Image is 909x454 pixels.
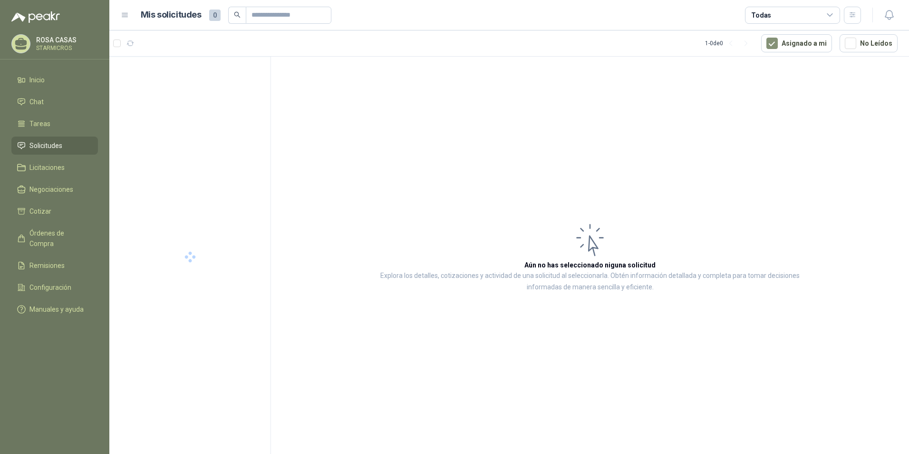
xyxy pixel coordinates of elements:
[36,45,96,51] p: STARMICROS
[11,224,98,253] a: Órdenes de Compra
[29,140,62,151] span: Solicitudes
[29,162,65,173] span: Licitaciones
[29,228,89,249] span: Órdenes de Compra
[761,34,832,52] button: Asignado a mi
[524,260,656,270] h3: Aún no has seleccionado niguna solicitud
[11,202,98,220] a: Cotizar
[751,10,771,20] div: Todas
[29,118,50,129] span: Tareas
[11,137,98,155] a: Solicitudes
[705,36,754,51] div: 1 - 0 de 0
[29,260,65,271] span: Remisiones
[11,11,60,23] img: Logo peakr
[29,184,73,195] span: Negociaciones
[840,34,898,52] button: No Leídos
[234,11,241,18] span: search
[29,75,45,85] span: Inicio
[11,158,98,177] a: Licitaciones
[11,93,98,111] a: Chat
[36,37,96,43] p: ROSA CASAS
[29,304,84,315] span: Manuales y ayuda
[29,206,51,217] span: Cotizar
[141,8,202,22] h1: Mis solicitudes
[11,71,98,89] a: Inicio
[366,270,814,293] p: Explora los detalles, cotizaciones y actividad de una solicitud al seleccionarla. Obtén informaci...
[11,300,98,318] a: Manuales y ayuda
[11,115,98,133] a: Tareas
[11,278,98,296] a: Configuración
[209,10,221,21] span: 0
[11,257,98,275] a: Remisiones
[29,97,44,107] span: Chat
[29,282,71,293] span: Configuración
[11,180,98,198] a: Negociaciones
